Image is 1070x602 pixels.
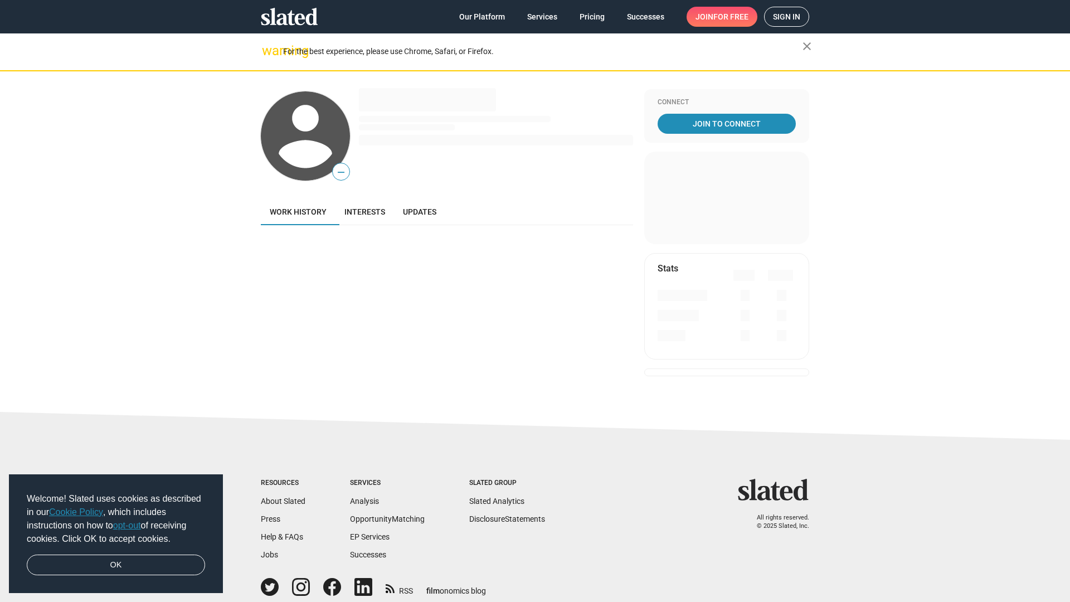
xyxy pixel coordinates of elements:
[403,207,436,216] span: Updates
[695,7,748,27] span: Join
[261,514,280,523] a: Press
[344,207,385,216] span: Interests
[773,7,800,26] span: Sign in
[518,7,566,27] a: Services
[745,514,809,530] p: All rights reserved. © 2025 Slated, Inc.
[469,514,545,523] a: DisclosureStatements
[450,7,514,27] a: Our Platform
[618,7,673,27] a: Successes
[27,492,205,546] span: Welcome! Slated uses cookies as described in our , which includes instructions on how to of recei...
[262,44,275,57] mat-icon: warning
[627,7,664,27] span: Successes
[261,497,305,506] a: About Slated
[283,44,802,59] div: For the best experience, please use Chrome, Safari, or Firefox.
[764,7,809,27] a: Sign in
[270,207,327,216] span: Work history
[350,532,390,541] a: EP Services
[261,550,278,559] a: Jobs
[658,98,796,107] div: Connect
[27,555,205,576] a: dismiss cookie message
[658,263,678,274] mat-card-title: Stats
[113,521,141,530] a: opt-out
[386,579,413,596] a: RSS
[459,7,505,27] span: Our Platform
[261,479,305,488] div: Resources
[49,507,103,517] a: Cookie Policy
[580,7,605,27] span: Pricing
[333,165,349,179] span: —
[426,577,486,596] a: filmonomics blog
[713,7,748,27] span: for free
[687,7,757,27] a: Joinfor free
[261,198,335,225] a: Work history
[800,40,814,53] mat-icon: close
[660,114,794,134] span: Join To Connect
[335,198,394,225] a: Interests
[527,7,557,27] span: Services
[261,532,303,541] a: Help & FAQs
[469,497,524,506] a: Slated Analytics
[426,586,440,595] span: film
[350,497,379,506] a: Analysis
[469,479,545,488] div: Slated Group
[350,550,386,559] a: Successes
[9,474,223,594] div: cookieconsent
[350,479,425,488] div: Services
[394,198,445,225] a: Updates
[658,114,796,134] a: Join To Connect
[350,514,425,523] a: OpportunityMatching
[571,7,614,27] a: Pricing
